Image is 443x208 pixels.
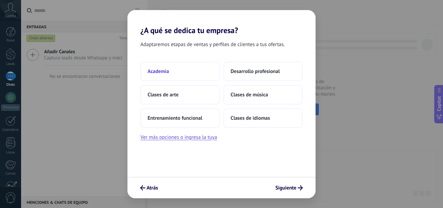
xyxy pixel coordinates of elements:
button: Clases de arte [140,85,220,104]
span: Clases de arte [148,92,179,98]
button: Academia [140,62,220,81]
button: Desarrollo profesional [223,62,303,81]
span: Siguiente [275,186,296,190]
button: Clases de música [223,85,303,104]
span: Adaptaremos etapas de ventas y perfiles de clientes a tus ofertas. [140,40,285,49]
button: Entrenamiento funcional [140,108,220,128]
span: Clases de idiomas [231,115,270,121]
span: Clases de música [231,92,268,98]
span: Desarrollo profesional [231,68,280,75]
span: Atrás [147,186,158,190]
button: Clases de idiomas [223,108,303,128]
span: Entrenamiento funcional [148,115,202,121]
button: Atrás [137,182,161,193]
h2: ¿A qué se dedica tu empresa? [127,10,316,35]
button: Siguiente [272,182,306,193]
span: Academia [148,68,169,75]
button: Ver más opciones o ingresa la tuya [140,133,217,141]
